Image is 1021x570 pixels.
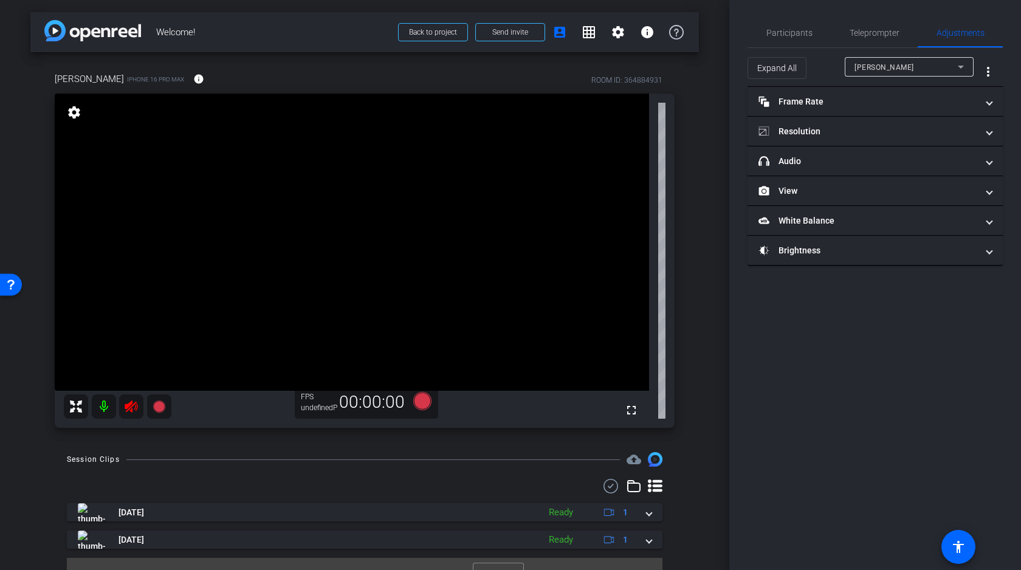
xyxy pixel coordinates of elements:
img: app-logo [44,20,141,41]
mat-icon: settings [611,25,625,39]
mat-icon: info [193,74,204,84]
img: Session clips [648,452,662,467]
div: undefinedP [301,403,331,413]
mat-icon: grid_on [582,25,596,39]
span: 1 [623,534,628,546]
mat-expansion-panel-header: thumb-nail[DATE]Ready1 [67,503,662,521]
mat-expansion-panel-header: Resolution [748,117,1003,146]
span: iPhone 16 Pro Max [127,75,184,84]
span: Back to project [409,28,457,36]
mat-icon: fullscreen [624,403,639,417]
div: Ready [543,533,579,547]
div: ROOM ID: 364884931 [591,75,662,86]
mat-expansion-panel-header: Audio [748,146,1003,176]
mat-icon: info [640,25,655,39]
div: Ready [543,506,579,520]
span: Destinations for your clips [627,452,641,467]
button: More Options for Adjustments Panel [974,57,1003,86]
mat-panel-title: Frame Rate [758,95,977,108]
button: Send invite [475,23,545,41]
div: 00:00:00 [331,392,413,413]
mat-icon: cloud_upload [627,452,641,467]
mat-expansion-panel-header: thumb-nail[DATE]Ready1 [67,531,662,549]
div: Session Clips [67,453,120,465]
mat-panel-title: Brightness [758,244,977,257]
mat-expansion-panel-header: Brightness [748,236,1003,265]
mat-panel-title: Audio [758,155,977,168]
span: [DATE] [119,534,144,546]
img: thumb-nail [78,503,105,521]
mat-expansion-panel-header: View [748,176,1003,205]
mat-expansion-panel-header: Frame Rate [748,87,1003,116]
mat-panel-title: Resolution [758,125,977,138]
mat-icon: account_box [552,25,567,39]
mat-icon: settings [66,105,83,120]
mat-expansion-panel-header: White Balance [748,206,1003,235]
mat-icon: accessibility [951,540,966,554]
span: Send invite [492,27,528,37]
span: [PERSON_NAME] [55,72,124,86]
span: [DATE] [119,506,144,519]
button: Expand All [748,57,806,79]
img: thumb-nail [78,531,105,549]
mat-icon: more_vert [981,64,995,79]
span: Expand All [757,57,797,80]
span: [PERSON_NAME] [854,63,914,72]
mat-panel-title: White Balance [758,215,977,227]
span: Welcome! [156,20,391,44]
span: FPS [301,393,314,401]
span: Participants [766,29,813,37]
span: Teleprompter [850,29,899,37]
button: Back to project [398,23,468,41]
span: Adjustments [937,29,985,37]
span: 1 [623,506,628,519]
mat-panel-title: View [758,185,977,197]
